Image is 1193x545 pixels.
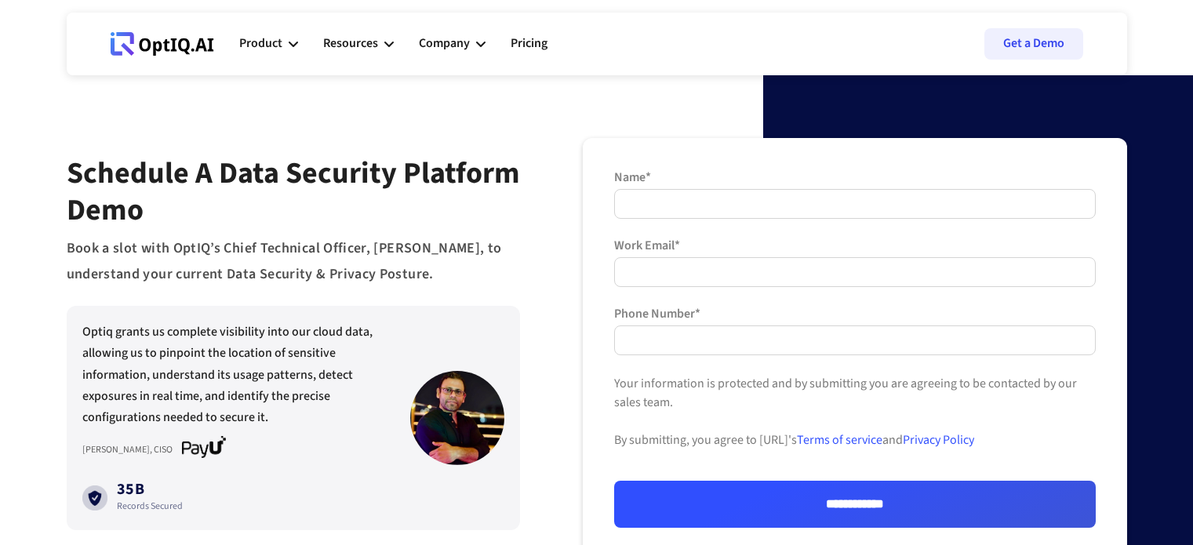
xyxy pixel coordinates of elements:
div: Resources [323,20,394,67]
div: Resources [323,33,378,54]
label: Phone Number* [614,306,1096,322]
div: [PERSON_NAME], CISO [82,442,182,458]
a: Pricing [511,20,547,67]
a: Webflow Homepage [111,20,214,67]
label: Work Email* [614,238,1096,253]
div: Product [239,33,282,54]
form: Form 2 [614,169,1096,528]
div: 35B [117,481,183,499]
div: Your information is protected and by submitting you are agreeing to be contacted by our sales tea... [614,374,1096,481]
div: Product [239,20,298,67]
div: Company [419,33,470,54]
div: Optiq grants us complete visibility into our cloud data, allowing us to pinpoint the location of ... [82,322,395,436]
div: Records Secured [117,499,183,514]
div: Book a slot with OptIQ’s Chief Technical Officer, [PERSON_NAME], to understand your current Data ... [67,235,520,287]
span: Schedule a data Security platform Demo [67,152,520,231]
a: Terms of service [797,431,882,449]
a: Privacy Policy [903,431,974,449]
label: Name* [614,169,1096,185]
div: Company [419,20,486,67]
a: Get a Demo [984,28,1083,60]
